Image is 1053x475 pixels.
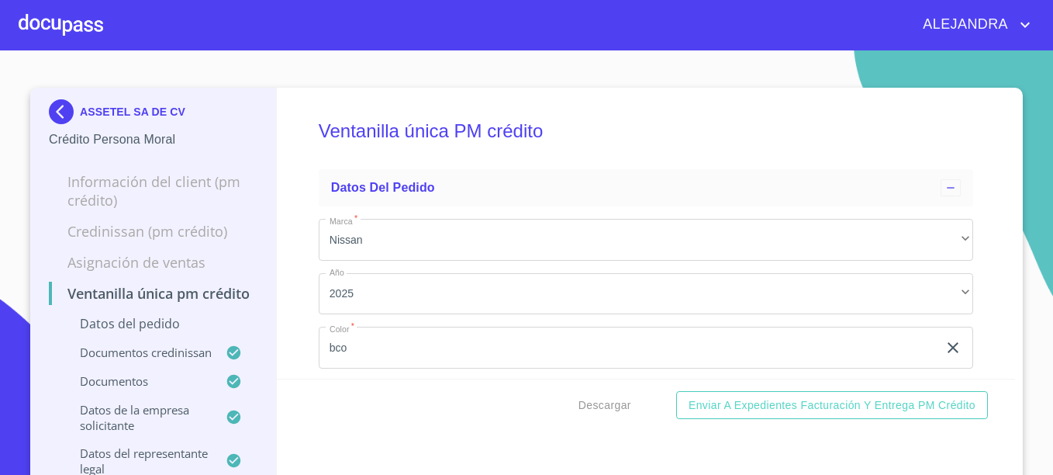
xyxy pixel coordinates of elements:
span: Descargar [578,396,631,415]
p: Información del Client (PM crédito) [49,172,257,210]
span: Datos del pedido [331,181,435,194]
p: Documentos CrediNissan [49,345,226,360]
p: Datos de la empresa solicitante [49,402,226,433]
div: ASSETEL SA DE CV [49,99,257,130]
p: Crédito Persona Moral [49,130,257,149]
p: Asignación de Ventas [49,253,257,272]
button: Enviar a Expedientes Facturación y Entrega PM crédito [676,391,988,420]
span: Enviar a Expedientes Facturación y Entrega PM crédito [689,396,975,415]
span: ALEJANDRA [911,12,1016,37]
p: Datos del pedido [49,315,257,332]
img: Docupass spot blue [49,99,80,124]
div: 2025 [319,273,973,315]
p: Credinissan (PM crédito) [49,222,257,241]
p: Documentos [49,373,226,389]
p: Ventanilla única PM crédito [49,284,257,303]
div: Nissan [319,219,973,261]
div: Datos del pedido [319,169,973,206]
button: clear input [944,338,962,357]
p: ASSETEL SA DE CV [80,106,185,118]
button: Descargar [572,391,637,420]
h5: Ventanilla única PM crédito [319,99,973,163]
button: account of current user [911,12,1034,37]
